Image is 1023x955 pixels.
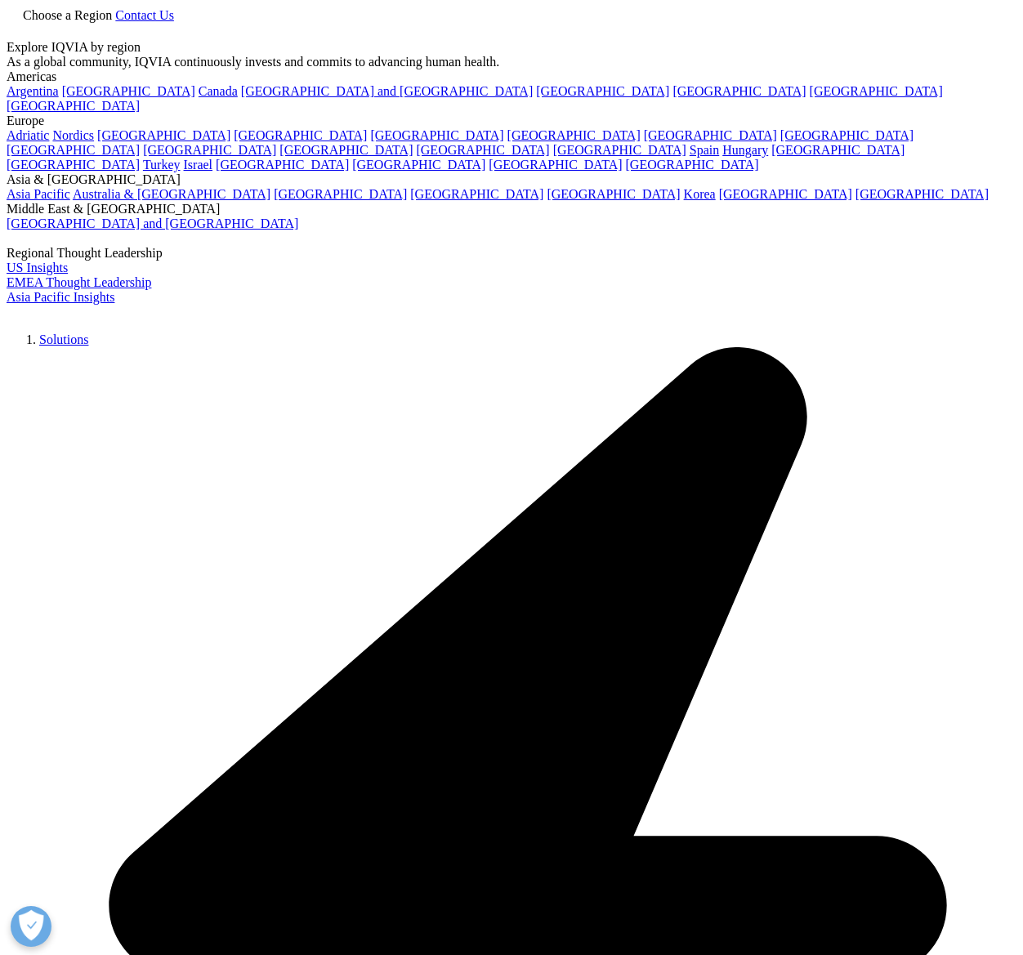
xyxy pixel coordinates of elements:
[780,128,914,142] a: [GEOGRAPHIC_DATA]
[690,143,719,157] a: Spain
[7,187,70,201] a: Asia Pacific
[234,128,367,142] a: [GEOGRAPHIC_DATA]
[416,143,549,157] a: [GEOGRAPHIC_DATA]
[553,143,686,157] a: [GEOGRAPHIC_DATA]
[7,69,1016,84] div: Americas
[7,202,1016,216] div: Middle East & [GEOGRAPHIC_DATA]
[241,84,533,98] a: [GEOGRAPHIC_DATA] and [GEOGRAPHIC_DATA]
[7,261,68,274] a: US Insights
[7,55,1016,69] div: As a global community, IQVIA continuously invests and commits to advancing human health.
[23,8,112,22] span: Choose a Region
[199,84,238,98] a: Canada
[7,305,462,319] img: IQVIA Healthcare Information Technology and Pharma Clinical Research Company
[97,128,230,142] a: [GEOGRAPHIC_DATA]
[7,246,1016,261] div: Regional Thought Leadership
[7,84,59,98] a: Argentina
[52,128,94,142] a: Nordics
[771,143,905,157] a: [GEOGRAPHIC_DATA]
[143,158,181,172] a: Turkey
[536,84,669,98] a: [GEOGRAPHIC_DATA]
[855,187,989,201] a: [GEOGRAPHIC_DATA]
[143,143,276,157] a: [GEOGRAPHIC_DATA]
[7,40,1016,55] div: Explore IQVIA by region
[684,187,716,201] a: Korea
[352,158,485,172] a: [GEOGRAPHIC_DATA]
[489,158,622,172] a: [GEOGRAPHIC_DATA]
[7,290,114,304] a: Asia Pacific Insights
[184,158,213,172] a: Israel
[11,906,51,947] button: Open Preferences
[274,187,407,201] a: [GEOGRAPHIC_DATA]
[507,128,641,142] a: [GEOGRAPHIC_DATA]
[672,84,806,98] a: [GEOGRAPHIC_DATA]
[73,187,270,201] a: Australia & [GEOGRAPHIC_DATA]
[216,158,349,172] a: [GEOGRAPHIC_DATA]
[115,8,174,22] a: Contact Us
[644,128,777,142] a: [GEOGRAPHIC_DATA]
[39,332,88,346] a: Solutions
[7,158,140,172] a: [GEOGRAPHIC_DATA]
[7,114,1016,128] div: Europe
[7,216,298,230] a: [GEOGRAPHIC_DATA] and [GEOGRAPHIC_DATA]
[7,99,140,113] a: [GEOGRAPHIC_DATA]
[279,143,413,157] a: [GEOGRAPHIC_DATA]
[719,187,852,201] a: [GEOGRAPHIC_DATA]
[7,275,151,289] a: EMEA Thought Leadership
[547,187,680,201] a: [GEOGRAPHIC_DATA]
[7,143,140,157] a: [GEOGRAPHIC_DATA]
[810,84,943,98] a: [GEOGRAPHIC_DATA]
[7,128,49,142] a: Adriatic
[370,128,503,142] a: [GEOGRAPHIC_DATA]
[7,172,1016,187] div: Asia & [GEOGRAPHIC_DATA]
[62,84,195,98] a: [GEOGRAPHIC_DATA]
[410,187,543,201] a: [GEOGRAPHIC_DATA]
[722,143,768,157] a: Hungary
[626,158,759,172] a: [GEOGRAPHIC_DATA]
